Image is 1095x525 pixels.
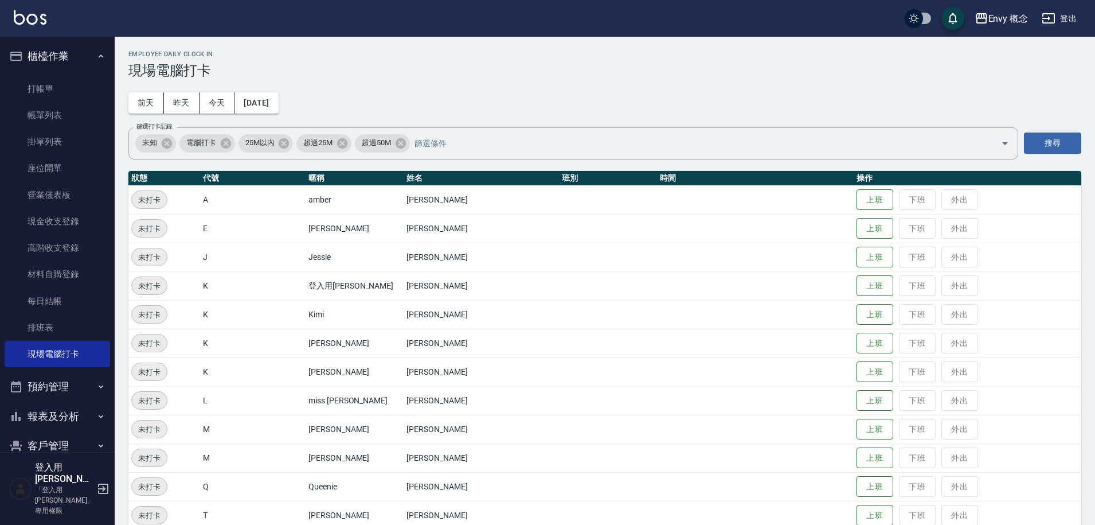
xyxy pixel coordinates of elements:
[200,185,306,214] td: A
[164,92,200,114] button: 昨天
[306,243,404,271] td: Jessie
[657,171,853,186] th: 時間
[200,329,306,357] td: K
[306,185,404,214] td: amber
[5,182,110,208] a: 營業儀表板
[355,134,410,153] div: 超過50M
[238,134,294,153] div: 25M以內
[132,223,167,235] span: 未打卡
[306,357,404,386] td: [PERSON_NAME]
[404,329,559,357] td: [PERSON_NAME]
[296,134,351,153] div: 超過25M
[306,472,404,501] td: Queenie
[128,171,200,186] th: 狀態
[132,280,167,292] span: 未打卡
[200,243,306,271] td: J
[35,462,93,485] h5: 登入用[PERSON_NAME]
[200,300,306,329] td: K
[854,171,1081,186] th: 操作
[5,129,110,155] a: 掛單列表
[5,261,110,287] a: 材料自購登錄
[200,472,306,501] td: Q
[135,137,164,149] span: 未知
[35,485,93,516] p: 「登入用[PERSON_NAME]」專用權限
[5,402,110,431] button: 報表及分析
[128,92,164,114] button: 前天
[200,415,306,444] td: M
[306,271,404,300] td: 登入用[PERSON_NAME]
[857,247,893,268] button: 上班
[306,386,404,415] td: miss [PERSON_NAME]
[132,337,167,349] span: 未打卡
[200,357,306,386] td: K
[135,134,176,153] div: 未知
[5,155,110,181] a: 座位開單
[355,137,398,149] span: 超過50M
[412,133,981,153] input: 篩選條件
[5,314,110,341] a: 排班表
[404,472,559,501] td: [PERSON_NAME]
[5,208,110,235] a: 現金收支登錄
[404,243,559,271] td: [PERSON_NAME]
[404,300,559,329] td: [PERSON_NAME]
[970,7,1033,30] button: Envy 概念
[857,361,893,383] button: 上班
[306,415,404,444] td: [PERSON_NAME]
[404,357,559,386] td: [PERSON_NAME]
[132,251,167,263] span: 未打卡
[857,419,893,440] button: 上班
[128,63,1081,79] h3: 現場電腦打卡
[132,395,167,407] span: 未打卡
[238,137,281,149] span: 25M以內
[5,235,110,261] a: 高階收支登錄
[988,11,1028,26] div: Envy 概念
[136,122,173,131] label: 篩選打卡記錄
[857,189,893,211] button: 上班
[5,41,110,71] button: 櫃檯作業
[306,329,404,357] td: [PERSON_NAME]
[404,185,559,214] td: [PERSON_NAME]
[296,137,339,149] span: 超過25M
[132,309,167,321] span: 未打卡
[1037,8,1081,29] button: 登出
[5,431,110,461] button: 客戶管理
[200,171,306,186] th: 代號
[857,275,893,297] button: 上班
[200,386,306,415] td: L
[857,448,893,469] button: 上班
[200,271,306,300] td: K
[306,444,404,472] td: [PERSON_NAME]
[132,452,167,464] span: 未打卡
[5,341,110,367] a: 現場電腦打卡
[132,481,167,493] span: 未打卡
[200,92,235,114] button: 今天
[132,423,167,435] span: 未打卡
[5,288,110,314] a: 每日結帳
[132,510,167,522] span: 未打卡
[14,10,46,25] img: Logo
[200,444,306,472] td: M
[200,214,306,243] td: E
[306,171,404,186] th: 暱稱
[857,304,893,325] button: 上班
[128,50,1081,58] h2: Employee Daily Clock In
[132,366,167,378] span: 未打卡
[179,137,223,149] span: 電腦打卡
[404,415,559,444] td: [PERSON_NAME]
[857,218,893,239] button: 上班
[941,7,964,30] button: save
[5,372,110,402] button: 預約管理
[857,333,893,354] button: 上班
[996,134,1014,153] button: Open
[234,92,278,114] button: [DATE]
[559,171,657,186] th: 班別
[404,214,559,243] td: [PERSON_NAME]
[5,102,110,129] a: 帳單列表
[9,477,32,500] img: Person
[1024,133,1081,154] button: 搜尋
[306,300,404,329] td: Kimi
[857,476,893,497] button: 上班
[404,171,559,186] th: 姓名
[404,444,559,472] td: [PERSON_NAME]
[132,194,167,206] span: 未打卡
